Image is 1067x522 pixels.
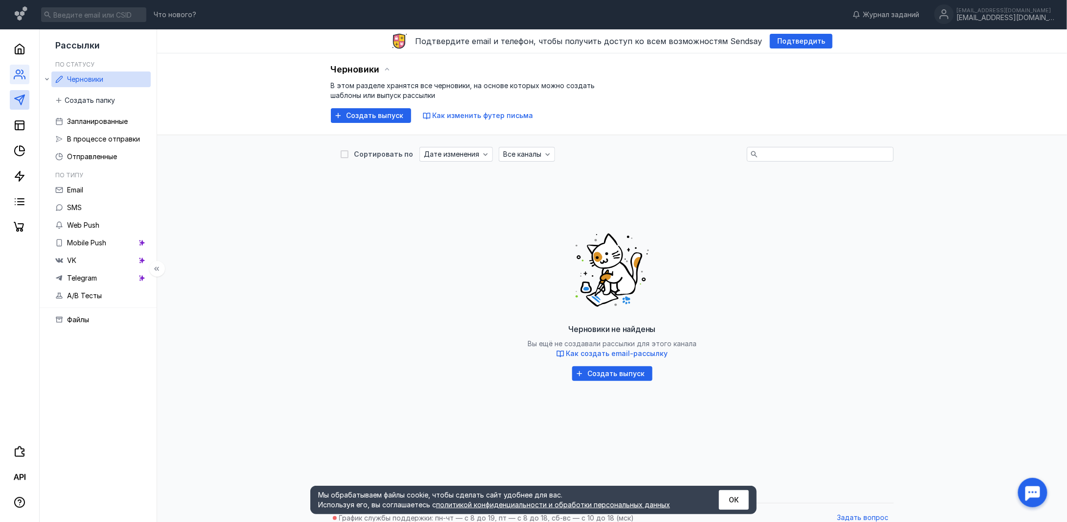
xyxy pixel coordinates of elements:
a: Журнал заданий [848,10,924,20]
div: Сортировать по [354,151,414,158]
span: Создать папку [65,96,115,105]
span: Черновики не найдены [568,324,655,334]
span: A/B Тесты [67,291,102,300]
span: Создать выпуск [347,112,404,120]
button: Подтвердить [770,34,833,48]
a: A/B Тесты [51,288,151,304]
span: Telegram [67,274,97,282]
span: Что нового? [154,11,196,18]
span: Рассылки [55,40,100,50]
span: Журнал заданий [863,10,919,20]
span: Mobile Push [67,238,106,247]
span: Задать вопрос [837,514,889,522]
button: Создать папку [51,93,120,108]
a: Что нового? [149,11,201,18]
span: График службы поддержки: пн-чт — с 8 до 19, пт — с 8 до 18, сб-вс — с 10 до 18 (мск) [339,514,634,522]
span: Как создать email-рассылку [566,349,668,357]
span: Отправленные [67,152,117,161]
span: Черновики [67,75,103,83]
a: VK [51,253,151,268]
a: Запланированные [51,114,151,129]
button: ОК [719,490,749,510]
a: Отправленные [51,149,151,165]
span: Как изменить футер письма [433,111,533,119]
input: Введите email или CSID [41,7,146,22]
a: Черновики [51,71,151,87]
span: Подтвердите email и телефон, чтобы получить доступ ко всем возможностям Sendsay [415,36,762,46]
span: Дате изменения [424,150,480,159]
div: Мы обрабатываем файлы cookie, чтобы сделать сайт удобнее для вас. Используя его, вы соглашаетесь c [318,490,695,510]
span: Файлы [67,315,89,324]
button: Как создать email-рассылку [557,349,668,358]
div: [EMAIL_ADDRESS][DOMAIN_NAME] [957,7,1055,13]
span: Вы ещё не создавали рассылки для этого канала [528,339,696,358]
a: В процессе отправки [51,131,151,147]
span: SMS [67,203,82,212]
a: Файлы [51,312,151,328]
span: Запланированные [67,117,128,125]
button: Все каналы [499,147,555,162]
a: Email [51,182,151,198]
span: Все каналы [504,150,542,159]
a: Web Push [51,217,151,233]
h5: По статусу [55,61,94,68]
span: Web Push [67,221,99,229]
button: Как изменить футер письма [423,111,533,120]
span: В процессе отправки [67,135,140,143]
span: Подтвердить [777,37,825,46]
h5: По типу [55,171,83,179]
button: Создать выпуск [572,366,652,381]
button: Создать выпуск [331,108,411,123]
span: Черновики [331,64,380,74]
a: Telegram [51,270,151,286]
a: Mobile Push [51,235,151,251]
span: Email [67,186,83,194]
span: VK [67,256,76,264]
a: политикой конфиденциальности и обработки персональных данных [436,500,670,509]
a: SMS [51,200,151,215]
button: Дате изменения [419,147,493,162]
span: В этом разделе хранятся все черновики, на основе которых можно создать шаблоны или выпуск рассылки [331,81,595,99]
div: [EMAIL_ADDRESS][DOMAIN_NAME] [957,14,1055,22]
span: Создать выпуск [588,370,645,378]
